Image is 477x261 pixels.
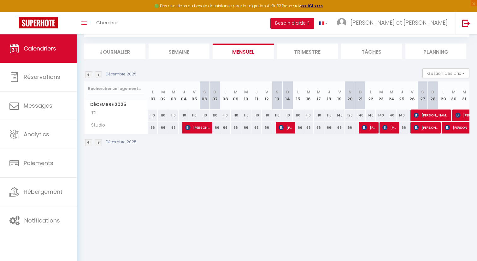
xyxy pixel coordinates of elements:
div: 140 [386,110,397,121]
div: 66 [314,122,324,133]
th: 11 [251,81,262,110]
abbr: J [328,89,330,95]
th: 19 [334,81,345,110]
div: 110 [293,110,303,121]
div: 110 [189,110,199,121]
th: 25 [397,81,407,110]
span: [PERSON_NAME] [382,122,396,133]
abbr: L [297,89,299,95]
div: 66 [241,122,251,133]
th: 09 [231,81,241,110]
abbr: V [265,89,268,95]
th: 23 [376,81,386,110]
li: Planning [405,44,467,59]
abbr: S [276,89,279,95]
div: 110 [179,110,189,121]
th: 30 [449,81,459,110]
abbr: S [203,89,206,95]
div: 140 [355,110,366,121]
th: 22 [366,81,376,110]
th: 01 [148,81,158,110]
span: T2 [85,110,109,116]
th: 03 [168,81,179,110]
abbr: L [442,89,444,95]
abbr: M [452,89,456,95]
span: Réservations [24,73,60,81]
th: 17 [314,81,324,110]
th: 14 [282,81,293,110]
span: [PERSON_NAME] [414,122,438,133]
span: [PERSON_NAME] [185,122,209,133]
th: 29 [438,81,449,110]
th: 31 [459,81,469,110]
th: 07 [210,81,220,110]
div: 66 [334,122,345,133]
p: Décembre 2025 [106,139,137,145]
th: 21 [355,81,366,110]
span: Décembre 2025 [85,100,147,109]
th: 12 [262,81,272,110]
abbr: V [338,89,341,95]
div: 110 [231,110,241,121]
abbr: L [224,89,226,95]
span: Messages [24,102,52,110]
li: Trimestre [277,44,338,59]
abbr: M [390,89,393,95]
div: 110 [241,110,251,121]
div: 110 [168,110,179,121]
div: 110 [303,110,314,121]
th: 08 [220,81,231,110]
img: ... [337,18,346,27]
abbr: M [462,89,466,95]
abbr: J [255,89,258,95]
div: 66 [293,122,303,133]
th: 20 [345,81,355,110]
a: >>> ICI <<<< [301,3,323,9]
abbr: S [349,89,351,95]
div: 140 [397,110,407,121]
div: 120 [345,110,355,121]
span: Studio [85,122,109,129]
div: 66 [210,122,220,133]
div: 140 [366,110,376,121]
abbr: V [193,89,196,95]
th: 10 [241,81,251,110]
abbr: M [244,89,248,95]
div: 66 [158,122,168,133]
abbr: M [172,89,175,95]
div: 110 [324,110,334,121]
div: 110 [282,110,293,121]
th: 28 [428,81,438,110]
div: 110 [210,110,220,121]
abbr: M [307,89,310,95]
span: Calendriers [24,44,56,52]
img: logout [462,19,470,27]
li: Journalier [84,44,145,59]
th: 15 [293,81,303,110]
button: Gestion des prix [422,68,469,78]
span: Hébergement [24,188,62,196]
th: 24 [386,81,397,110]
div: 110 [199,110,210,121]
div: 110 [251,110,262,121]
div: 140 [334,110,345,121]
th: 04 [179,81,189,110]
input: Rechercher un logement... [88,83,144,94]
div: 110 [148,110,158,121]
th: 06 [199,81,210,110]
li: Tâches [341,44,402,59]
div: 110 [262,110,272,121]
abbr: M [317,89,321,95]
p: Décembre 2025 [106,71,137,77]
div: 110 [158,110,168,121]
abbr: D [359,89,362,95]
abbr: M [379,89,383,95]
div: 110 [314,110,324,121]
abbr: D [286,89,289,95]
div: 66 [345,122,355,133]
abbr: D [213,89,216,95]
th: 13 [272,81,282,110]
a: Chercher [91,12,123,34]
button: Besoin d'aide ? [270,18,314,29]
